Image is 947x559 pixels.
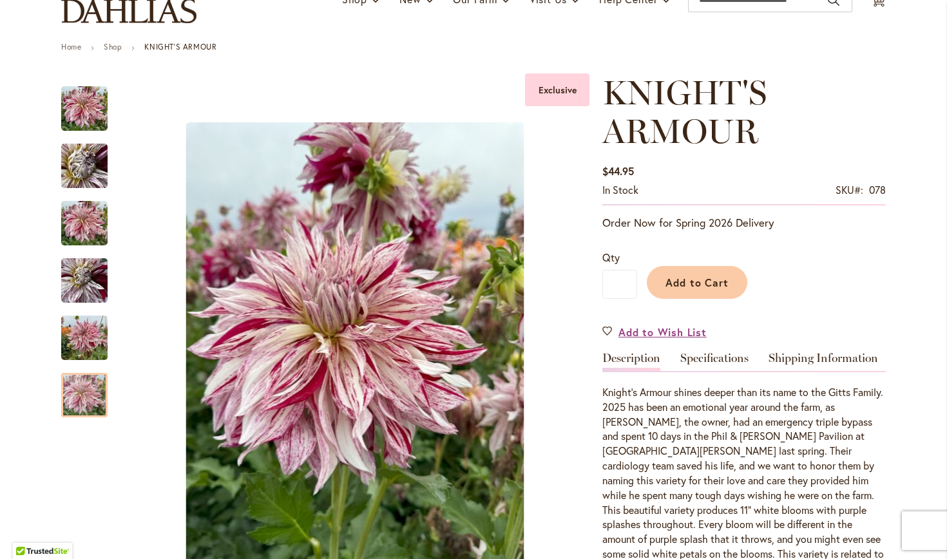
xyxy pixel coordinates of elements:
[680,352,749,371] a: Specifications
[61,86,108,132] img: KNIGHTS ARMOUR
[602,183,638,198] div: Availability
[61,42,81,52] a: Home
[602,72,767,151] span: KNIGHT'S ARMOUR
[525,73,589,106] div: Exclusive
[61,250,108,312] img: KNIGHT'S ARMOUR
[769,352,878,371] a: Shipping Information
[869,183,886,198] div: 078
[602,215,886,231] p: Order Now for Spring 2026 Delivery
[144,42,216,52] strong: KNIGHT'S ARMOUR
[61,188,120,245] div: KNIGHT'S ARMOUR
[602,251,620,264] span: Qty
[61,360,108,417] div: KNIGHT'S ARMOUR
[618,325,707,339] span: Add to Wish List
[61,245,120,303] div: KNIGHT'S ARMOUR
[61,307,108,369] img: KNIGHT'S ARMOUR
[61,131,120,188] div: KNIGHT'S ARMOUR
[602,325,707,339] a: Add to Wish List
[602,183,638,196] span: In stock
[61,73,120,131] div: KNIGHTS ARMOUR
[602,164,634,178] span: $44.95
[104,42,122,52] a: Shop
[602,352,660,371] a: Description
[665,276,729,289] span: Add to Cart
[836,183,863,196] strong: SKU
[61,193,108,254] img: KNIGHT'S ARMOUR
[10,513,46,549] iframe: Launch Accessibility Center
[647,266,747,299] button: Add to Cart
[38,131,131,201] img: KNIGHT'S ARMOUR
[61,303,120,360] div: KNIGHT'S ARMOUR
